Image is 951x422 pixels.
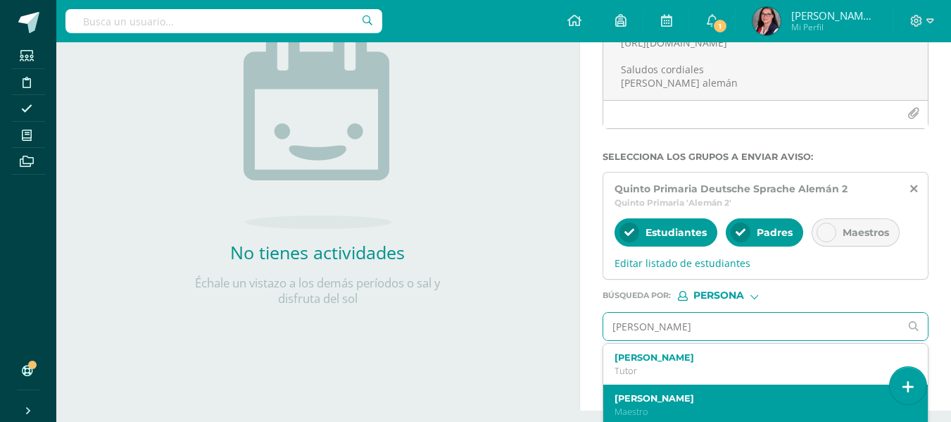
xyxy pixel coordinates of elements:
span: Quinto Primaria Deutsche Sprache Alemán 2 [615,182,848,195]
input: Busca un usuario... [65,9,382,33]
p: Échale un vistazo a los demás períodos o sal y disfruta del sol [177,275,458,306]
span: Estudiantes [645,226,707,239]
label: [PERSON_NAME] [615,393,905,404]
span: Maestros [843,226,889,239]
h2: No tienes actividades [177,240,458,264]
textarea: Estimados padres 5to alemán, esperamos se encuentren muy bien. Les enviamos el link para que pued... [603,30,928,100]
img: 243c1e32f5017151968dd361509f48cd.png [752,7,781,35]
img: no_activities.png [244,30,391,229]
label: Selecciona los grupos a enviar aviso : [603,151,928,162]
span: Mi Perfil [791,21,876,33]
label: [PERSON_NAME] [615,352,905,363]
span: Quinto Primaria 'Alemán 2' [615,197,731,208]
input: Ej. Mario Galindo [603,313,900,340]
span: Persona [693,292,744,299]
span: Búsqueda por : [603,292,671,299]
div: [object Object] [678,291,783,301]
span: Padres [757,226,793,239]
span: 1 [712,18,728,34]
span: Editar listado de estudiantes [615,256,917,270]
p: Maestro [615,406,905,418]
p: Tutor [615,365,905,377]
span: [PERSON_NAME] [PERSON_NAME] [791,8,876,23]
